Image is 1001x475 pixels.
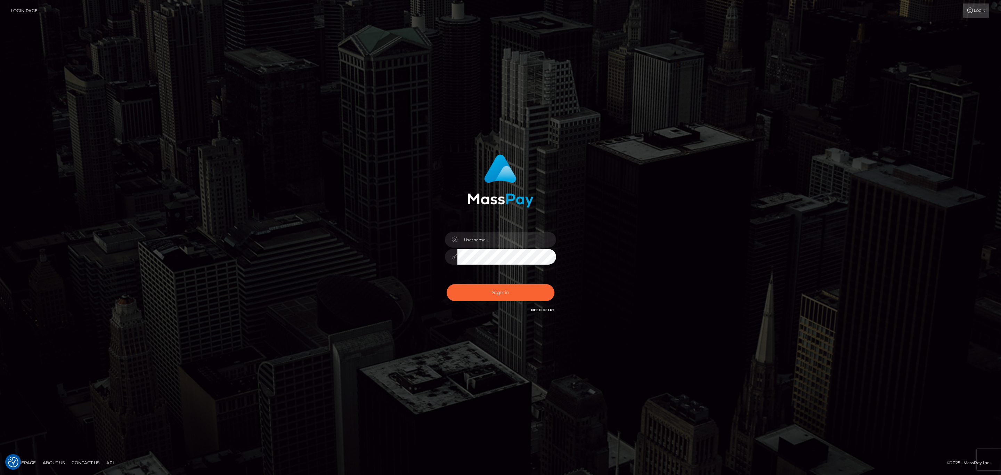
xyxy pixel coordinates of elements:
[8,457,18,467] img: Revisit consent button
[8,457,18,467] button: Consent Preferences
[457,232,556,248] input: Username...
[531,308,554,312] a: Need Help?
[104,457,117,468] a: API
[963,3,989,18] a: Login
[447,284,554,301] button: Sign in
[11,3,38,18] a: Login Page
[40,457,67,468] a: About Us
[69,457,102,468] a: Contact Us
[467,154,534,208] img: MassPay Login
[8,457,39,468] a: Homepage
[947,459,996,467] div: © 2025 , MassPay Inc.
